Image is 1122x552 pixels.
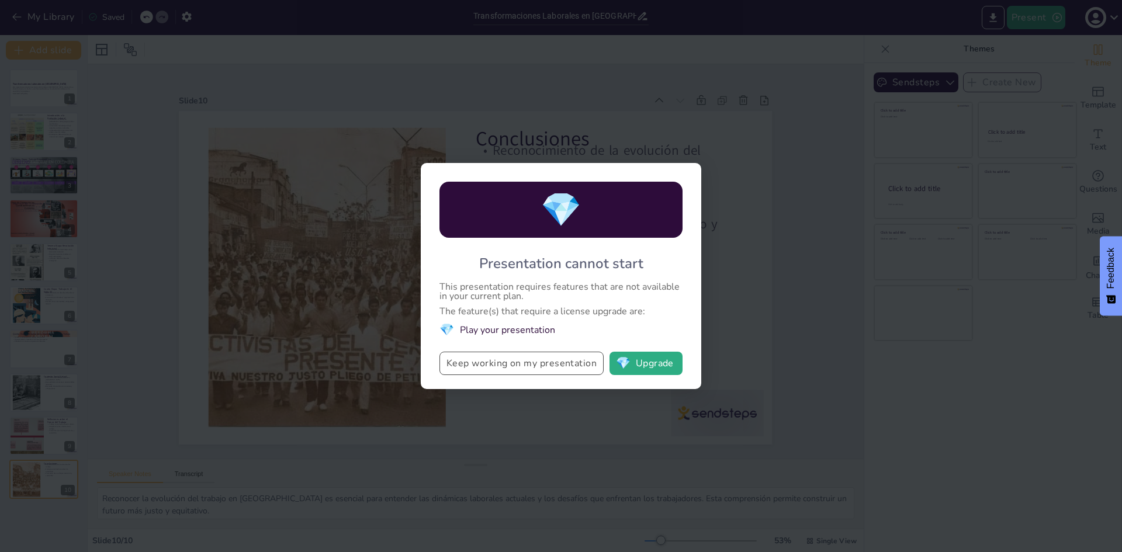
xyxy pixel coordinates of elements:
[541,188,581,232] span: diamond
[439,322,683,338] li: Play your presentation
[610,352,683,375] button: diamondUpgrade
[1106,248,1116,289] span: Feedback
[1100,236,1122,315] button: Feedback - Show survey
[439,307,683,316] div: The feature(s) that require a license upgrade are:
[616,357,631,369] span: diamond
[439,322,454,338] span: diamond
[439,352,604,375] button: Keep working on my presentation
[479,254,643,273] div: Presentation cannot start
[439,282,683,301] div: This presentation requires features that are not available in your current plan.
